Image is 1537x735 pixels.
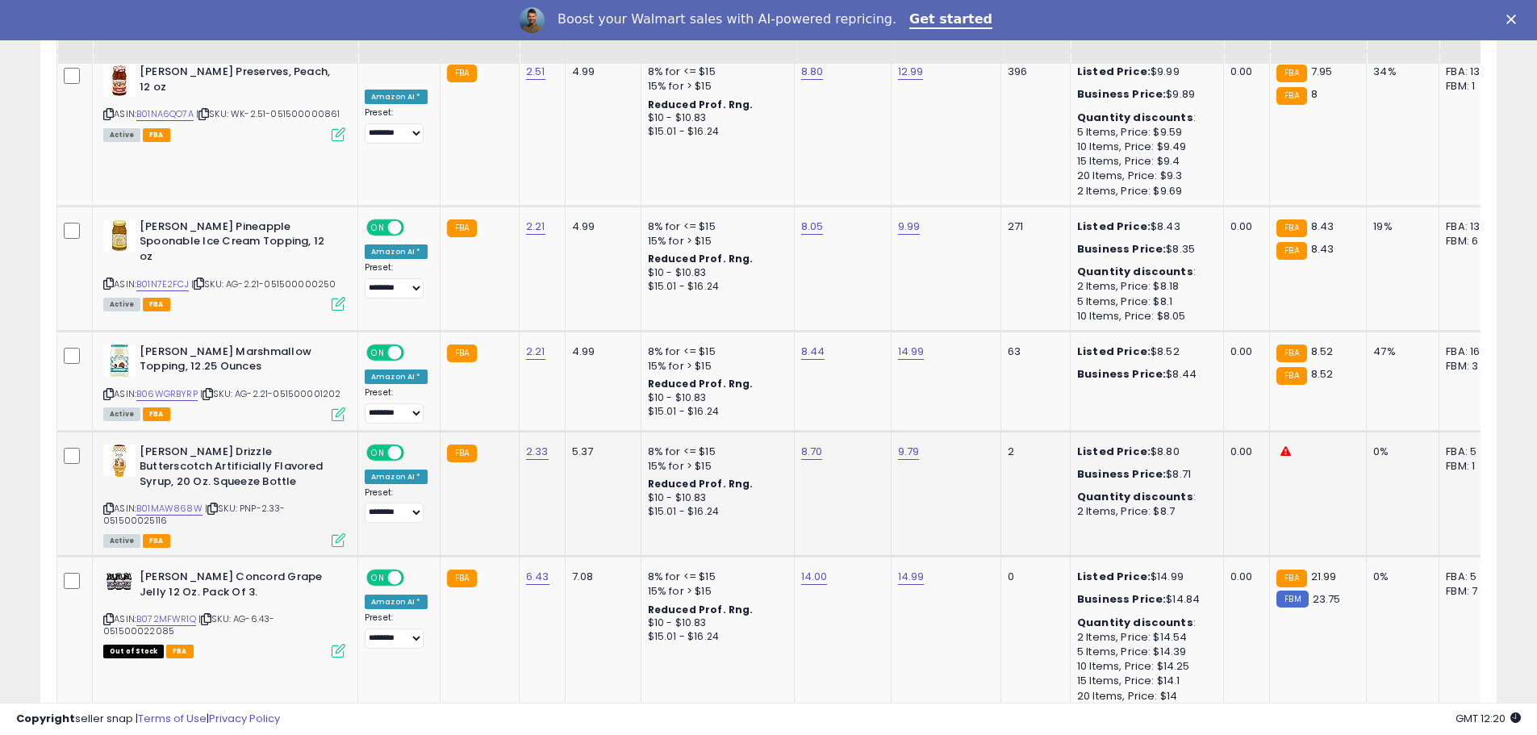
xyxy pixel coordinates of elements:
div: : [1077,490,1211,504]
div: 0% [1373,445,1426,459]
a: 9.79 [898,444,920,460]
a: Get started [909,11,992,29]
b: Reduced Prof. Rng. [648,377,754,390]
span: FBA [143,128,170,142]
img: 41YQ1AOLwFL._SL40_.jpg [103,445,136,477]
span: | SKU: AG-6.43-051500022085 [103,612,274,637]
div: Amazon AI * [365,90,428,104]
img: 51LP-BVjX7L._SL40_.jpg [103,65,136,97]
div: 5 Items, Price: $9.59 [1077,125,1211,140]
a: 14.00 [801,569,828,585]
span: OFF [402,345,428,359]
div: 15% for > $15 [648,584,782,599]
a: 2.21 [526,344,545,360]
div: $10 - $10.83 [648,111,782,125]
b: Quantity discounts [1077,110,1193,125]
div: 2 Items, Price: $8.18 [1077,279,1211,294]
b: Quantity discounts [1077,489,1193,504]
span: | SKU: WK-2.51-051500000861 [196,107,340,120]
span: ON [368,445,388,459]
b: Listed Price: [1077,569,1151,584]
div: 5 Items, Price: $14.39 [1077,645,1211,659]
small: FBA [447,570,477,587]
span: All listings currently available for purchase on Amazon [103,298,140,311]
div: 10 Items, Price: $8.05 [1077,309,1211,324]
b: [PERSON_NAME] Pineapple Spoonable Ice Cream Topping, 12 oz [140,219,336,269]
div: Preset: [365,612,428,649]
div: $14.99 [1077,570,1211,584]
div: 2 Items, Price: $14.54 [1077,630,1211,645]
div: 4.99 [572,219,629,234]
div: $10 - $10.83 [648,616,782,630]
a: 8.44 [801,344,825,360]
small: FBA [1276,367,1306,385]
a: 6.43 [526,569,549,585]
span: All listings currently available for purchase on Amazon [103,534,140,548]
div: 7.08 [572,570,629,584]
div: 8% for <= $15 [648,65,782,79]
small: FBA [1276,87,1306,105]
span: All listings currently available for purchase on Amazon [103,407,140,421]
a: 8.05 [801,219,824,235]
div: 47% [1373,345,1426,359]
span: 8 [1311,86,1318,102]
b: [PERSON_NAME] Concord Grape Jelly 12 Oz. Pack Of 3. [140,570,336,603]
a: B06WGRBYRP [136,387,198,401]
a: 8.80 [801,64,824,80]
span: OFF [402,445,428,459]
div: FBM: 1 [1446,459,1499,474]
div: Amazon AI * [365,370,428,384]
small: FBA [1276,65,1306,82]
div: FBA: 5 [1446,570,1499,584]
small: FBA [447,219,477,237]
div: 0.00 [1230,445,1257,459]
div: 0.00 [1230,219,1257,234]
span: All listings currently available for purchase on Amazon [103,128,140,142]
div: 15% for > $15 [648,234,782,248]
div: FBA: 13 [1446,65,1499,79]
div: FBM: 6 [1446,234,1499,248]
div: 2 Items, Price: $9.69 [1077,184,1211,198]
div: 4.99 [572,345,629,359]
b: Listed Price: [1077,64,1151,79]
span: | SKU: AG-2.21-051500001202 [200,387,341,400]
a: 14.99 [898,569,925,585]
span: FBA [143,407,170,421]
a: B01NA6QO7A [136,107,194,121]
b: Quantity discounts [1077,615,1193,630]
div: 20 Items, Price: $9.3 [1077,169,1211,183]
b: Reduced Prof. Rng. [648,252,754,265]
div: 5 Items, Price: $8.1 [1077,294,1211,309]
a: 12.99 [898,64,924,80]
div: $15.01 - $16.24 [648,405,782,419]
b: Business Price: [1077,86,1166,102]
span: ON [368,571,388,585]
div: 396 [1008,65,1058,79]
span: | SKU: PNP-2.33-051500025116 [103,502,286,526]
div: $8.52 [1077,345,1211,359]
small: FBA [1276,219,1306,237]
span: 8.43 [1311,241,1334,257]
div: Preset: [365,262,428,299]
a: B01MAW868W [136,502,203,516]
b: Listed Price: [1077,444,1151,459]
div: FBM: 1 [1446,79,1499,94]
div: ASIN: [103,570,345,656]
small: FBA [447,65,477,82]
span: 8.52 [1311,366,1334,382]
span: 2025-08-16 12:20 GMT [1456,711,1521,726]
div: 15% for > $15 [648,79,782,94]
div: Amazon AI * [365,470,428,484]
div: 2 [1008,445,1058,459]
a: B072MFWR1Q [136,612,196,626]
small: FBA [447,445,477,462]
div: 0.00 [1230,345,1257,359]
div: 63 [1008,345,1058,359]
img: Profile image for Adrian [519,7,545,33]
div: FBM: 7 [1446,584,1499,599]
a: Privacy Policy [209,711,280,726]
a: 14.99 [898,344,925,360]
div: 271 [1008,219,1058,234]
div: $10 - $10.83 [648,266,782,280]
span: OFF [402,220,428,234]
